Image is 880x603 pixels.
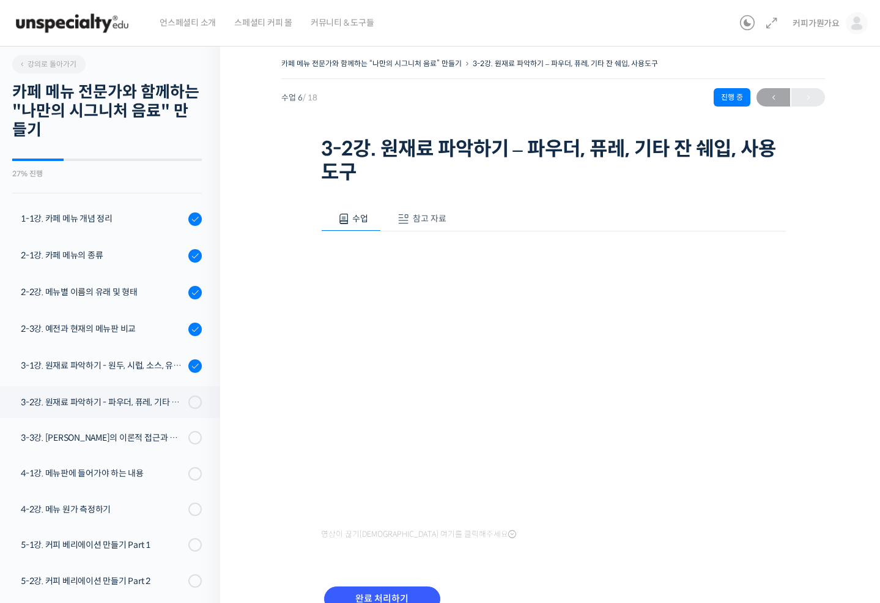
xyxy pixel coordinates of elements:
div: 5-1강. 커피 베리에이션 만들기 Part 1 [21,538,185,552]
div: 4-2강. 메뉴 원가 측정하기 [21,503,185,516]
div: 27% 진행 [12,170,202,178]
div: 2-3강. 예전과 현재의 메뉴판 비교 [21,322,185,335]
span: / 18 [303,92,317,103]
a: 강의로 돌아가기 [12,55,86,73]
a: ←이전 [756,88,790,107]
span: ← [756,89,790,106]
div: 2-2강. 메뉴별 이름의 유래 및 형태 [21,285,185,299]
div: 1-1강. 카페 메뉴 개념 정리 [21,212,185,225]
span: 커피가뭔가요 [793,18,840,29]
span: 수업 [352,213,368,224]
div: 4-1강. 메뉴판에 들어가야 하는 내용 [21,466,185,480]
span: 참고 자료 [413,213,446,224]
h2: 카페 메뉴 전문가와 함께하는 "나만의 시그니처 음료" 만들기 [12,83,202,140]
span: 수업 6 [281,94,317,102]
div: 5-2강. 커피 베리에이션 만들기 Part 2 [21,574,185,588]
a: 카페 메뉴 전문가와 함께하는 “나만의 시그니처 음료” 만들기 [281,59,462,68]
div: 진행 중 [714,88,750,107]
span: 강의로 돌아가기 [18,59,76,69]
a: 3-2강. 원재료 파악하기 – 파우더, 퓨레, 기타 잔 쉐입, 사용도구 [473,59,658,68]
div: 3-1강. 원재료 파악하기 - 원두, 시럽, 소스, 유제품 [21,359,185,372]
div: 3-2강. 원재료 파악하기 - 파우더, 퓨레, 기타 잔 쉐입, 사용도구 [21,395,185,409]
div: 3-3강. [PERSON_NAME]의 이론적 접근과 재료 찾기 [21,431,185,444]
h1: 3-2강. 원재료 파악하기 – 파우더, 퓨레, 기타 잔 쉐입, 사용도구 [321,137,786,184]
span: 영상이 끊기[DEMOGRAPHIC_DATA] 여기를 클릭해주세요 [321,530,516,539]
div: 2-1강. 카페 메뉴의 종류 [21,249,185,262]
